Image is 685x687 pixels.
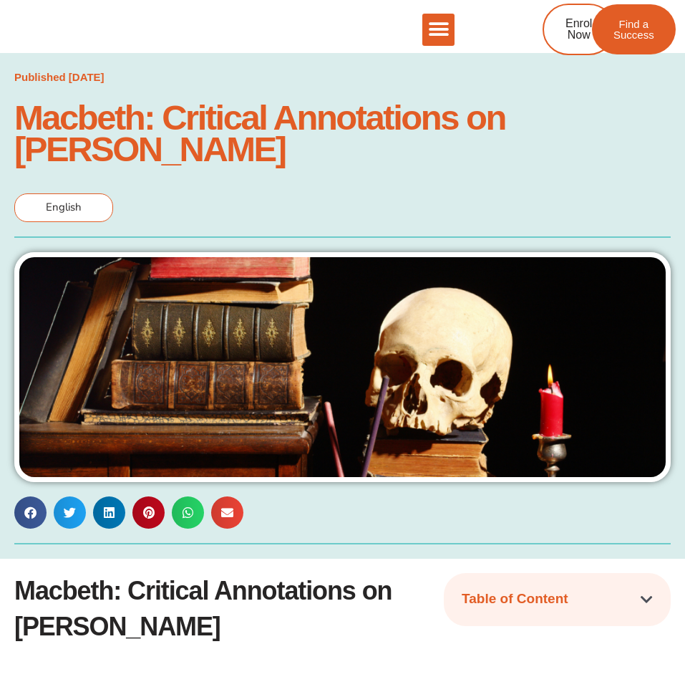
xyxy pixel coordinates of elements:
div: Share on whatsapp [172,496,204,529]
div: Share on email [211,496,243,529]
a: Find a Success [592,4,676,54]
h1: Macbeth: Critical Annotations on [PERSON_NAME] [14,573,429,645]
div: Share on linkedin [93,496,125,529]
div: Share on facebook [14,496,47,529]
span: English [46,200,82,214]
span: Find a Success [613,19,654,40]
a: Published [DATE] [14,67,105,87]
span: Published [14,71,66,83]
div: Share on pinterest [132,496,165,529]
div: Open table of contents [641,592,653,606]
time: [DATE] [69,71,105,83]
img: Macbeth Annotations [14,252,671,482]
div: Menu Toggle [422,14,455,46]
span: Enrol Now [565,18,592,41]
div: Share on twitter [54,496,86,529]
a: Enrol Now [543,4,615,55]
h4: Table of Content [462,591,640,607]
h1: Macbeth: Critical Annotations on [PERSON_NAME] [14,102,671,165]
